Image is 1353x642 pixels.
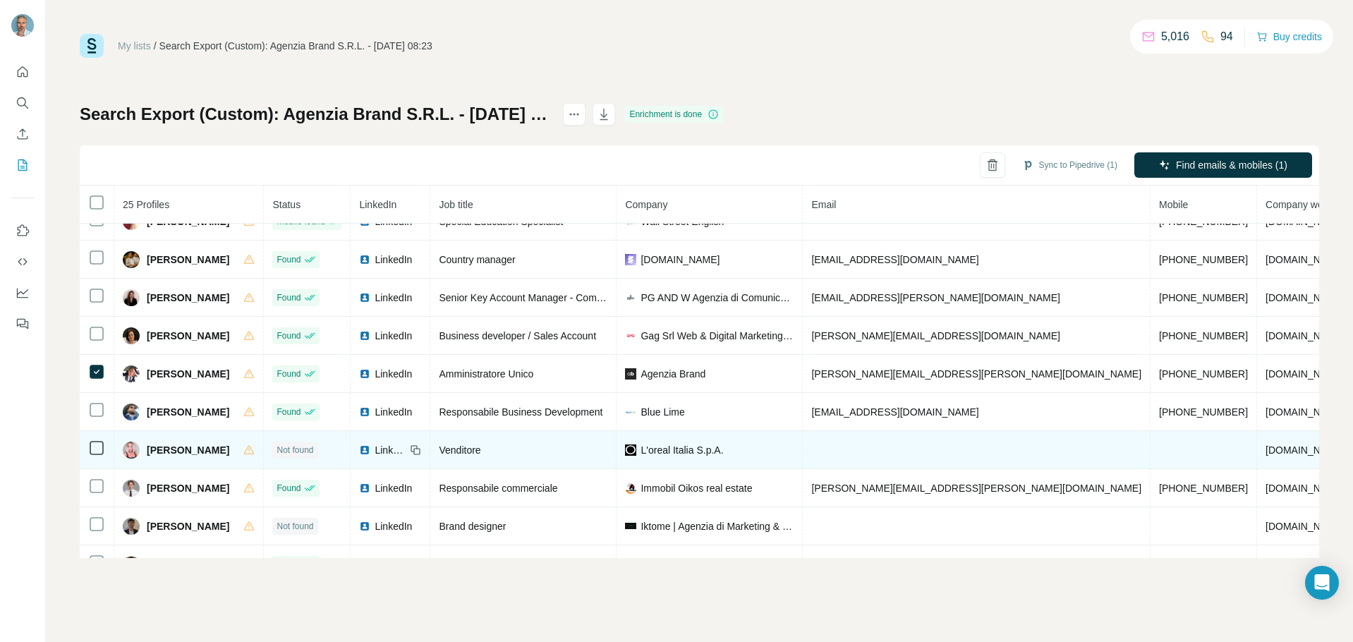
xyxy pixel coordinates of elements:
[375,367,412,381] span: LinkedIn
[359,330,370,341] img: LinkedIn logo
[123,556,140,573] img: Avatar
[277,291,301,304] span: Found
[11,280,34,305] button: Dashboard
[1159,199,1188,210] span: Mobile
[439,254,515,265] span: Country manager
[11,14,34,37] img: Avatar
[641,291,794,305] span: PG AND W Agenzia di Comunicazione
[118,40,151,52] a: My lists
[439,521,506,532] span: Brand designer
[359,483,370,494] img: LinkedIn logo
[375,405,412,419] span: LinkedIn
[375,443,406,457] span: LinkedIn
[1266,406,1345,418] span: [DOMAIN_NAME]
[563,103,586,126] button: actions
[277,406,301,418] span: Found
[147,481,229,495] span: [PERSON_NAME]
[1266,254,1345,265] span: [DOMAIN_NAME]
[811,254,978,265] span: [EMAIL_ADDRESS][DOMAIN_NAME]
[80,103,550,126] h1: Search Export (Custom): Agenzia Brand S.R.L. - [DATE] 08:23
[811,199,836,210] span: Email
[123,327,140,344] img: Avatar
[123,365,140,382] img: Avatar
[123,480,140,497] img: Avatar
[439,216,563,227] span: Special Education Specialist
[439,330,596,341] span: Business developer / Sales Account
[625,254,636,265] img: company-logo
[11,311,34,337] button: Feedback
[1256,27,1322,47] button: Buy credits
[123,199,169,210] span: 25 Profiles
[11,121,34,147] button: Enrich CSV
[1159,483,1248,494] span: [PHONE_NUMBER]
[641,253,720,267] span: [DOMAIN_NAME]
[811,292,1060,303] span: [EMAIL_ADDRESS][PERSON_NAME][DOMAIN_NAME]
[1220,28,1233,45] p: 94
[439,444,480,456] span: Venditore
[375,519,412,533] span: LinkedIn
[11,152,34,178] button: My lists
[641,481,752,495] span: Immobil Oikos real estate
[811,483,1141,494] span: [PERSON_NAME][EMAIL_ADDRESS][PERSON_NAME][DOMAIN_NAME]
[625,368,636,380] img: company-logo
[123,442,140,459] img: Avatar
[277,520,313,533] span: Not found
[439,368,533,380] span: Amministratore Unico
[277,368,301,380] span: Found
[147,405,229,419] span: [PERSON_NAME]
[1159,368,1248,380] span: [PHONE_NUMBER]
[359,521,370,532] img: LinkedIn logo
[147,253,229,267] span: [PERSON_NAME]
[123,518,140,535] img: Avatar
[1266,216,1345,227] span: [DOMAIN_NAME]
[277,329,301,342] span: Found
[147,519,229,533] span: [PERSON_NAME]
[147,367,229,381] span: [PERSON_NAME]
[359,254,370,265] img: LinkedIn logo
[359,368,370,380] img: LinkedIn logo
[625,444,636,456] img: company-logo
[375,329,412,343] span: LinkedIn
[811,368,1141,380] span: [PERSON_NAME][EMAIL_ADDRESS][PERSON_NAME][DOMAIN_NAME]
[1159,254,1248,265] span: [PHONE_NUMBER]
[641,519,794,533] span: Iktome | Agenzia di Marketing & Comunicazione
[1305,566,1339,600] div: Open Intercom Messenger
[641,367,705,381] span: Agenzia Brand
[1266,368,1345,380] span: [DOMAIN_NAME]
[625,292,636,303] img: company-logo
[11,59,34,85] button: Quick start
[625,523,636,528] img: company-logo
[1266,292,1345,303] span: [DOMAIN_NAME]
[625,483,636,494] img: company-logo
[439,199,473,210] span: Job title
[375,481,412,495] span: LinkedIn
[272,199,301,210] span: Status
[277,444,313,456] span: Not found
[439,292,834,303] span: Senior Key Account Manager - Communication and Marketing strategies for business (BU)
[1161,28,1189,45] p: 5,016
[1266,199,1344,210] span: Company website
[625,106,723,123] div: Enrichment is done
[11,249,34,274] button: Use Surfe API
[625,199,667,210] span: Company
[625,330,636,341] img: company-logo
[277,253,301,266] span: Found
[439,483,557,494] span: Responsabile commerciale
[1012,155,1127,176] button: Sync to Pipedrive (1)
[123,289,140,306] img: Avatar
[1266,483,1345,494] span: [DOMAIN_NAME]
[159,39,432,53] div: Search Export (Custom): Agenzia Brand S.R.L. - [DATE] 08:23
[359,292,370,303] img: LinkedIn logo
[147,291,229,305] span: [PERSON_NAME]
[375,253,412,267] span: LinkedIn
[147,329,229,343] span: [PERSON_NAME]
[1159,330,1248,341] span: [PHONE_NUMBER]
[625,406,636,418] img: company-logo
[1134,152,1312,178] button: Find emails & mobiles (1)
[1176,158,1287,172] span: Find emails & mobiles (1)
[1159,292,1248,303] span: [PHONE_NUMBER]
[147,443,229,457] span: [PERSON_NAME]
[11,218,34,243] button: Use Surfe on LinkedIn
[359,199,396,210] span: LinkedIn
[147,557,229,571] span: [PERSON_NAME]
